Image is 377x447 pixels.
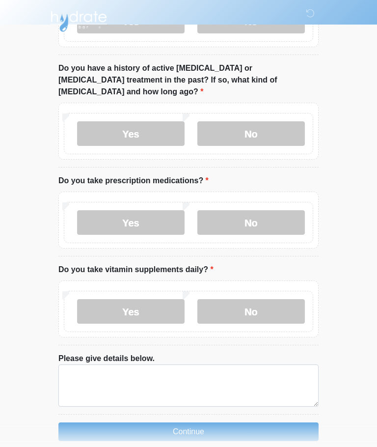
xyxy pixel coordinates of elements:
label: Do you have a history of active [MEDICAL_DATA] or [MEDICAL_DATA] treatment in the past? If so, wh... [58,62,319,98]
label: No [197,121,305,146]
label: Please give details below. [58,353,155,364]
label: Yes [77,210,185,235]
label: No [197,210,305,235]
label: No [197,299,305,324]
label: Do you take prescription medications? [58,175,209,187]
label: Do you take vitamin supplements daily? [58,264,214,276]
img: Hydrate IV Bar - Arcadia Logo [49,7,108,32]
button: Continue [58,422,319,441]
label: Yes [77,121,185,146]
label: Yes [77,299,185,324]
